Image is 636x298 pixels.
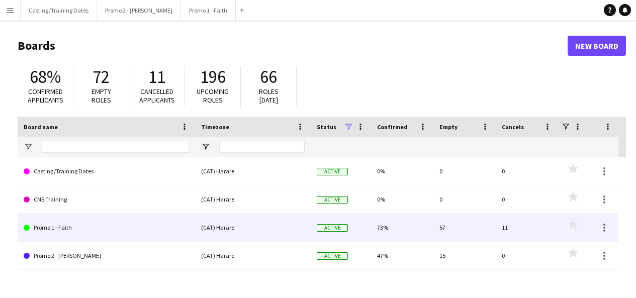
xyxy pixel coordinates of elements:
input: Timezone Filter Input [219,141,305,153]
div: 0% [371,185,433,213]
div: 0 [496,157,558,185]
button: Open Filter Menu [201,142,210,151]
div: 15 [433,242,496,269]
span: Roles [DATE] [259,87,279,105]
div: 47% [371,242,433,269]
div: (CAT) Harare [195,185,311,213]
span: Cancelled applicants [139,87,175,105]
div: (CAT) Harare [195,157,311,185]
span: Cancels [502,123,524,131]
button: Promo 2 - [PERSON_NAME] [97,1,181,20]
span: Active [317,224,348,232]
span: Timezone [201,123,229,131]
button: Promo 1 - Faith [181,1,236,20]
span: 68% [30,66,61,88]
span: Status [317,123,336,131]
span: Active [317,168,348,175]
span: Active [317,196,348,204]
span: 196 [200,66,226,88]
div: (CAT) Harare [195,242,311,269]
span: Upcoming roles [197,87,229,105]
input: Board name Filter Input [42,141,189,153]
span: 66 [260,66,277,88]
div: 73% [371,214,433,241]
div: 0 [433,157,496,185]
a: Promo 1 - Faith [24,214,189,242]
span: Confirmed [377,123,408,131]
span: 72 [93,66,110,88]
div: 0 [496,242,558,269]
a: CNS Training [24,185,189,214]
button: Casting/Training Dates [21,1,97,20]
span: Confirmed applicants [28,87,63,105]
span: Empty [439,123,458,131]
div: 0 [496,185,558,213]
div: 0 [433,185,496,213]
div: 11 [496,214,558,241]
div: 57 [433,214,496,241]
button: Open Filter Menu [24,142,33,151]
span: Active [317,252,348,260]
div: (CAT) Harare [195,214,311,241]
a: Promo 2 - [PERSON_NAME] [24,242,189,270]
span: Empty roles [92,87,111,105]
a: New Board [568,36,626,56]
span: Board name [24,123,58,131]
a: Casting/Training Dates [24,157,189,185]
span: 11 [148,66,165,88]
h1: Boards [18,38,568,53]
div: 0% [371,157,433,185]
